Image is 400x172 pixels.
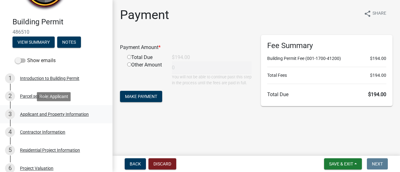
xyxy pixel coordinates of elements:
[122,54,167,61] div: Total Due
[115,44,256,51] div: Payment Amount
[120,7,169,22] h1: Payment
[125,158,146,170] button: Back
[359,7,391,20] button: shareShare
[20,130,65,134] div: Contractor Information
[12,29,100,35] span: 486510
[368,91,386,97] span: $194.00
[370,55,386,62] span: $194.00
[267,55,386,62] li: Building Permit Fee (001-1700-41200)
[122,61,167,86] div: Other Amount
[372,10,386,17] span: Share
[364,10,371,17] i: share
[370,72,386,79] span: $194.00
[5,109,15,119] div: 3
[37,92,71,101] div: Role: Applicant
[267,91,386,97] h6: Total Due
[12,37,55,48] button: View Summary
[125,94,157,99] span: Make Payment
[5,145,15,155] div: 5
[12,17,107,27] h4: Building Permit
[20,148,80,152] div: Residential Project Information
[367,158,388,170] button: Next
[130,161,141,166] span: Back
[20,166,53,170] div: Project Valuation
[267,41,386,50] h6: Fee Summary
[20,94,46,98] div: Parcel search
[5,91,15,101] div: 2
[329,161,353,166] span: Save & Exit
[324,158,362,170] button: Save & Exit
[20,76,79,81] div: Introduction to Building Permit
[372,161,383,166] span: Next
[5,127,15,137] div: 4
[57,37,81,48] button: Notes
[12,40,55,45] wm-modal-confirm: Summary
[5,73,15,83] div: 1
[267,72,386,79] li: Total Fees
[120,91,162,102] button: Make Payment
[148,158,176,170] button: Discard
[20,112,89,116] div: Applicant and Property Information
[57,40,81,45] wm-modal-confirm: Notes
[15,57,56,64] label: Show emails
